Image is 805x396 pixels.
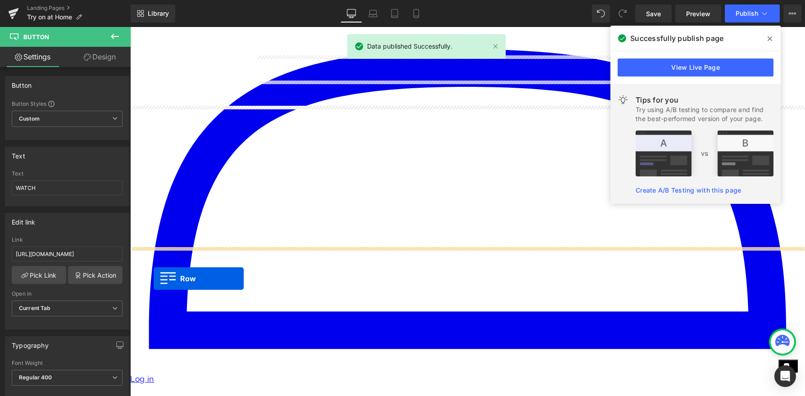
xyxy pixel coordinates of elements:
input: https://your-shop.myshopify.com [12,247,123,261]
inbox-online-store-chat: Shopify online store chat [648,333,668,362]
b: Current Tab [19,305,51,311]
div: Open Intercom Messenger [774,365,796,387]
button: Redo [614,4,632,22]
div: Button Styles [12,100,123,107]
span: Save [646,9,661,18]
span: Successfully publish page [630,33,723,44]
span: Library [148,9,169,18]
a: Preview [675,4,721,22]
a: New Library [131,4,175,22]
img: light.svg [618,94,628,105]
a: Create A/B Testing with this page [636,186,741,194]
div: Button [12,76,32,89]
div: Text [12,171,123,177]
div: Edit link [12,213,36,226]
a: Laptop [362,4,384,22]
div: Typography [12,337,49,349]
div: Font Weight [12,360,123,366]
b: Regular 400 [19,374,52,381]
a: Mobile [405,4,427,22]
a: Pick Link [12,266,66,284]
button: More [783,4,801,22]
div: Text [12,147,25,160]
a: Landing Pages [27,4,131,12]
button: Undo [592,4,610,22]
a: Tablet [384,4,405,22]
div: Tips for you [636,94,773,105]
div: Open in [12,291,123,297]
span: Preview [686,9,710,18]
a: View Live Page [618,58,773,76]
b: Custom [19,115,40,123]
div: Try using A/B testing to compare and find the best-performed version of your page. [636,105,773,123]
button: Publish [725,4,780,22]
div: Link [12,237,123,243]
span: Button [23,33,49,40]
a: Design [67,47,132,67]
span: Publish [736,10,758,17]
a: Desktop [341,4,362,22]
img: tip.png [636,130,773,176]
a: Pick Action [68,266,123,284]
span: Try on at Home [27,13,72,21]
span: Data published Successfully. [367,41,452,51]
